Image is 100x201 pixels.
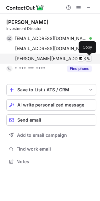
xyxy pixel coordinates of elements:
button: Find work email [6,145,96,153]
button: AI write personalized message [6,99,96,111]
button: save-profile-one-click [6,84,96,95]
div: Save to List / ATS / CRM [17,87,85,92]
span: [EMAIL_ADDRESS][DOMAIN_NAME] [15,36,87,41]
button: Send email [6,114,96,126]
img: ContactOut v5.3.10 [6,4,44,11]
button: Notes [6,157,96,166]
span: [PERSON_NAME][EMAIL_ADDRESS][PERSON_NAME][DOMAIN_NAME] [15,56,92,61]
button: Add to email campaign [6,129,96,141]
span: AI write personalized message [17,102,84,107]
button: Reveal Button [67,66,92,72]
span: Add to email campaign [17,133,67,138]
span: Find work email [16,146,94,152]
span: Send email [17,118,41,123]
div: Investment Director [6,26,96,32]
span: [EMAIL_ADDRESS][DOMAIN_NAME] [15,46,87,51]
span: Notes [16,159,94,164]
div: [PERSON_NAME] [6,19,48,25]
